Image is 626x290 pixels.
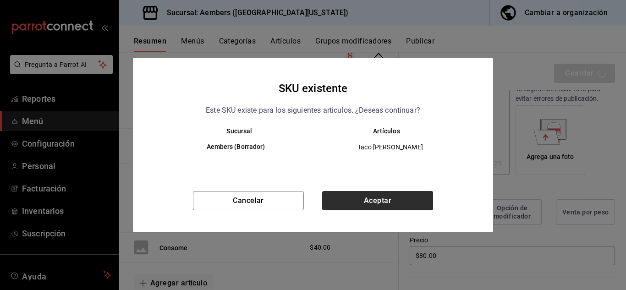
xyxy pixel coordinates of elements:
span: Taco [PERSON_NAME] [321,142,460,152]
button: Aceptar [322,191,433,210]
p: Este SKU existe para los siguientes articulos. ¿Deseas continuar? [206,104,420,116]
button: Cancelar [193,191,304,210]
h4: SKU existente [279,80,348,97]
h6: Aembers (Borrador) [166,142,306,152]
th: Sucursal [151,127,313,135]
th: Artículos [313,127,475,135]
